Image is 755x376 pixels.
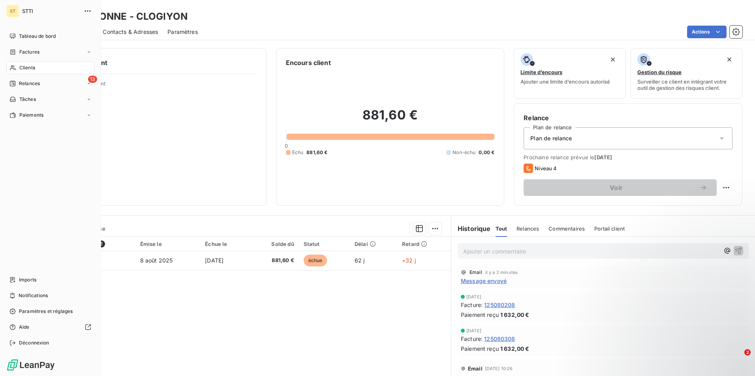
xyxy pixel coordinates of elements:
[306,149,327,156] span: 881,60 €
[530,134,572,142] span: Plan de relance
[496,225,507,232] span: Tout
[514,48,625,99] button: Limite d’encoursAjouter une limite d’encours autorisé
[103,28,158,36] span: Contacts & Adresses
[19,33,56,40] span: Tableau de bord
[451,224,491,233] h6: Historique
[19,112,43,119] span: Paiements
[19,80,40,87] span: Relances
[19,276,36,283] span: Imports
[6,5,19,17] div: ST
[292,149,304,156] span: Échu
[524,154,732,160] span: Prochaine relance prévue le
[355,241,393,247] div: Délai
[69,9,188,24] h3: LOGIYONNE - CLOGIYON
[500,311,530,319] span: 1 632,00 €
[286,58,331,67] h6: Encours client
[64,80,257,91] span: Propriétés Client
[524,113,732,123] h6: Relance
[461,301,483,309] span: Facture :
[19,339,49,346] span: Déconnexion
[6,321,94,333] a: Aide
[485,270,518,275] span: il y a 2 minutes
[484,335,515,343] span: 125080308
[205,241,244,247] div: Échue le
[19,308,73,315] span: Paramètres et réglages
[461,311,499,319] span: Paiement reçu
[254,241,294,247] div: Solde dû
[461,277,507,285] span: Message envoyé
[19,48,39,56] span: Factures
[728,349,747,368] iframe: Intercom live chat
[285,143,288,149] span: 0
[167,28,198,36] span: Paramètres
[461,344,499,353] span: Paiement reçu
[548,225,585,232] span: Commentaires
[520,69,562,75] span: Limite d’encours
[484,301,515,309] span: 125080208
[479,149,494,156] span: 0,00 €
[286,107,495,131] h2: 881,60 €
[516,225,539,232] span: Relances
[140,257,173,264] span: 8 août 2025
[466,328,481,333] span: [DATE]
[687,26,727,38] button: Actions
[594,154,612,160] span: [DATE]
[304,255,327,266] span: échue
[140,241,196,247] div: Émise le
[637,78,736,91] span: Surveiller ce client en intégrant votre outil de gestion des risques client.
[453,149,475,156] span: Non-échu
[631,48,742,99] button: Gestion du risqueSurveiller ce client en intégrant votre outil de gestion des risques client.
[533,184,699,191] span: Voir
[485,366,513,371] span: [DATE] 10:26
[535,165,557,171] span: Niveau 4
[48,58,257,67] h6: Informations client
[304,241,345,247] div: Statut
[22,8,79,14] span: STTI
[254,257,294,264] span: 881,60 €
[461,335,483,343] span: Facture :
[88,76,97,83] span: 13
[6,359,55,371] img: Logo LeanPay
[19,96,36,103] span: Tâches
[402,241,446,247] div: Retard
[205,257,223,264] span: [DATE]
[355,257,365,264] span: 62 j
[520,78,610,85] span: Ajouter une limite d’encours autorisé
[637,69,682,75] span: Gestion du risque
[402,257,416,264] span: +32 j
[98,240,105,248] span: 1
[594,225,625,232] span: Portail client
[466,294,481,299] span: [DATE]
[19,324,30,331] span: Aide
[524,179,717,196] button: Voir
[500,344,530,353] span: 1 632,00 €
[468,365,483,372] span: Email
[19,64,35,71] span: Clients
[19,292,48,299] span: Notifications
[744,349,751,356] span: 2
[470,270,482,275] span: Email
